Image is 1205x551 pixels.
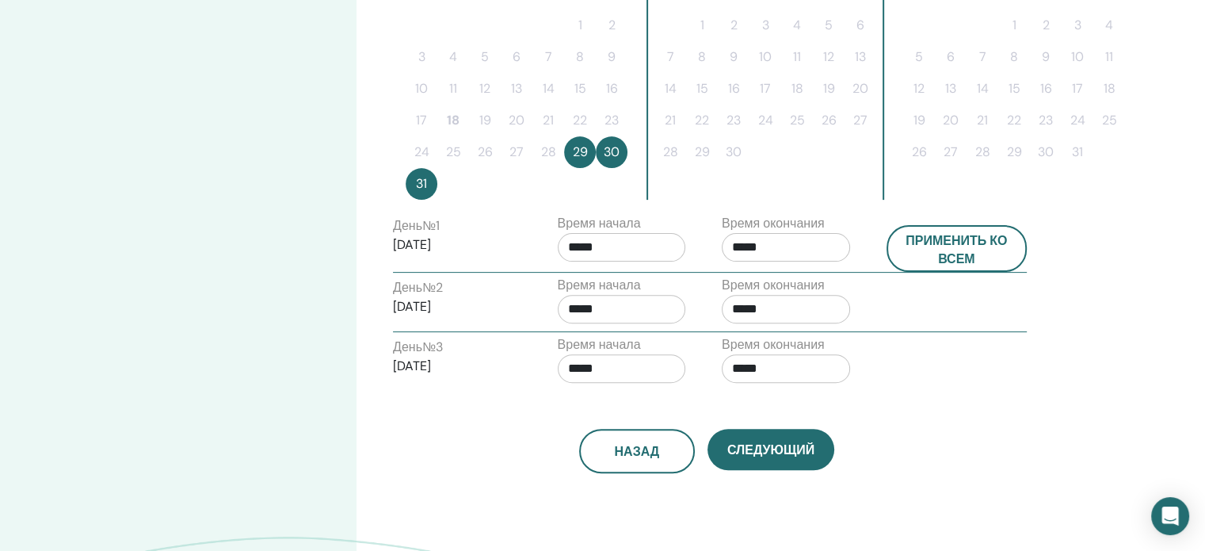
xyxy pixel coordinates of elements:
font: 21 [977,112,988,128]
font: Следующий [727,442,814,458]
font: 13 [855,48,866,65]
font: Время начала [558,277,641,293]
font: 8 [1010,48,1018,65]
font: 22 [1007,112,1021,128]
font: 14 [977,80,989,97]
font: 27 [944,143,958,160]
font: № [422,339,436,355]
font: 20 [943,112,959,128]
font: 29 [695,143,710,160]
font: 20 [852,80,868,97]
font: [DATE] [393,236,431,253]
font: 10 [415,80,428,97]
font: 31 [1072,143,1083,160]
font: 27 [509,143,524,160]
font: 28 [663,143,678,160]
font: [DATE] [393,298,431,315]
font: 22 [695,112,709,128]
font: 10 [1071,48,1084,65]
font: 13 [945,80,956,97]
font: 1 [700,17,704,33]
font: 30 [604,143,620,160]
font: 11 [449,80,457,97]
font: 28 [975,143,990,160]
font: 24 [758,112,773,128]
font: 1 [436,217,440,234]
font: Время окончания [722,277,825,293]
font: 30 [1038,143,1054,160]
font: 6 [856,17,864,33]
font: День [393,279,422,296]
font: 9 [1042,48,1050,65]
font: 9 [730,48,738,65]
font: 28 [541,143,556,160]
font: Применить ко всем [906,231,1007,266]
button: Назад [579,429,695,473]
font: 14 [665,80,677,97]
font: 5 [825,17,833,33]
font: 6 [947,48,955,65]
font: № [422,217,436,234]
font: 23 [604,112,619,128]
font: 3 [418,48,425,65]
font: 4 [449,48,457,65]
font: Назад [614,443,659,460]
font: 5 [481,48,489,65]
font: 2 [608,17,616,33]
font: День [393,339,422,355]
font: 12 [823,48,834,65]
font: 23 [726,112,741,128]
font: 7 [667,48,674,65]
font: Время окончания [722,336,825,353]
font: 7 [545,48,552,65]
font: 13 [511,80,522,97]
font: 12 [479,80,490,97]
font: 2 [730,17,738,33]
font: 1 [578,17,582,33]
font: 19 [479,112,491,128]
font: 3 [762,17,769,33]
font: 1 [1012,17,1016,33]
font: 8 [576,48,584,65]
font: 14 [543,80,555,97]
button: Следующий [707,429,834,470]
font: 18 [791,80,803,97]
font: 3 [1074,17,1081,33]
font: 31 [416,175,427,192]
font: 26 [822,112,837,128]
font: 25 [790,112,805,128]
font: 21 [665,112,676,128]
font: 19 [913,112,925,128]
font: 23 [1039,112,1053,128]
font: 17 [760,80,771,97]
font: Время начала [558,215,641,231]
font: 25 [1102,112,1117,128]
font: Время начала [558,336,641,353]
font: 26 [912,143,927,160]
font: № [422,279,436,296]
font: Время окончания [722,215,825,231]
font: 20 [509,112,524,128]
font: 24 [1070,112,1085,128]
font: 5 [915,48,923,65]
font: 6 [513,48,521,65]
div: Открытый Интерком Мессенджер [1151,497,1189,535]
font: 2 [1043,17,1050,33]
font: День [393,217,422,234]
font: [DATE] [393,358,431,374]
font: 7 [979,48,986,65]
font: 17 [1072,80,1083,97]
font: 22 [573,112,587,128]
font: 21 [543,112,554,128]
font: 17 [416,112,427,128]
font: 29 [1007,143,1022,160]
button: Применить ко всем [887,225,1028,271]
font: 25 [446,143,461,160]
font: 3 [436,339,443,355]
font: 9 [608,48,616,65]
font: 16 [728,80,740,97]
font: 12 [913,80,925,97]
font: 4 [793,17,801,33]
font: 15 [1009,80,1020,97]
font: 8 [698,48,706,65]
